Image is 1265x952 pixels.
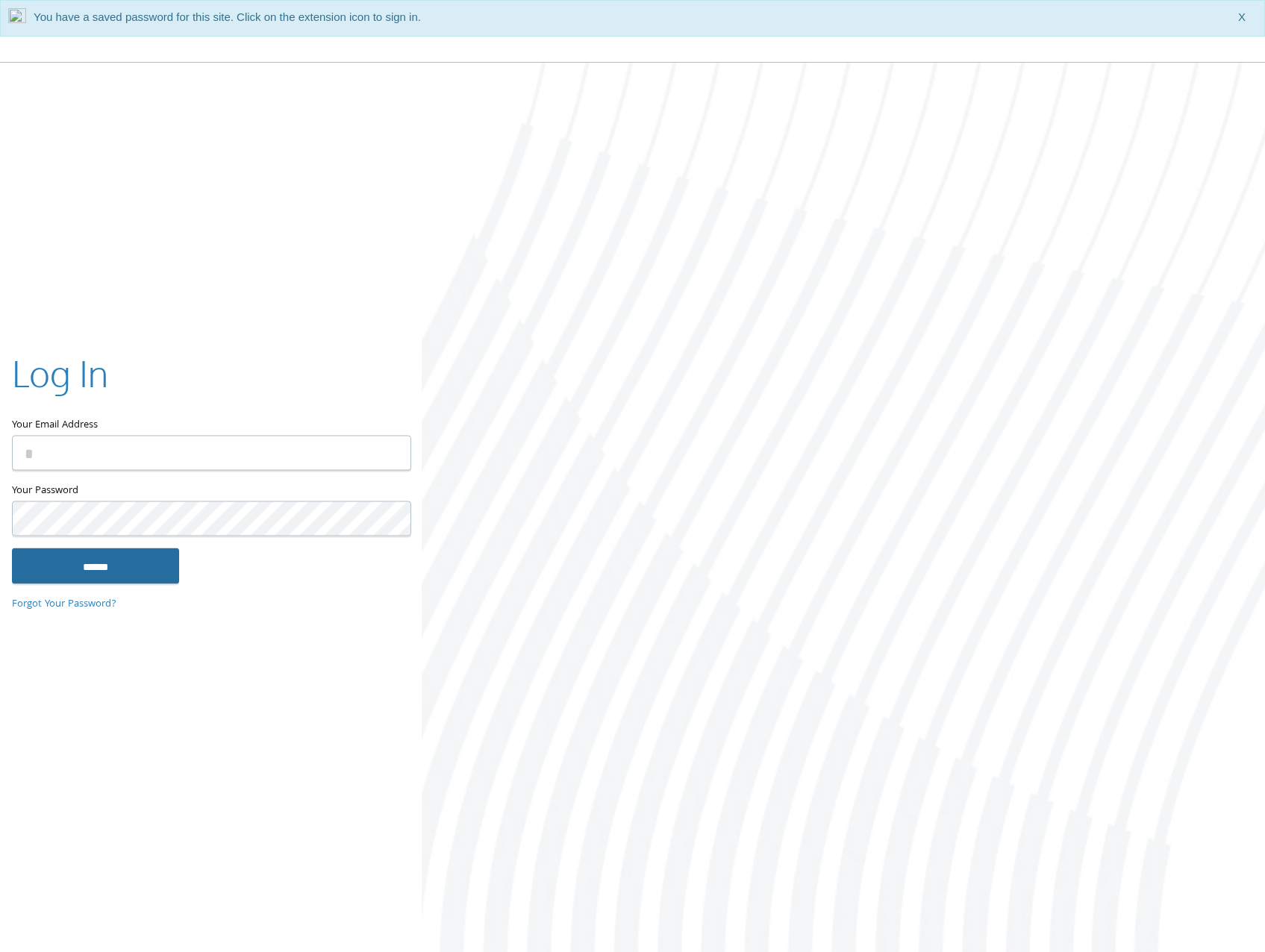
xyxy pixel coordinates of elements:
[1238,8,1246,26] span: X
[12,483,410,501] label: Your Password
[8,8,26,28] img: notLoggedInIcon.png
[34,10,421,23] span: You have a saved password for this site. Click on the extension icon to sign in.
[12,348,108,398] h2: Log In
[12,597,116,613] a: Forgot Your Password?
